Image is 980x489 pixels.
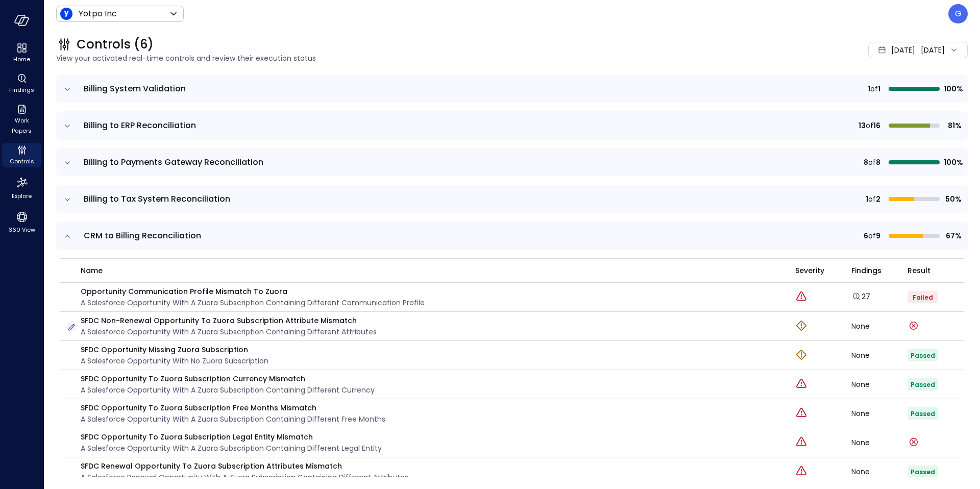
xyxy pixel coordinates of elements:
[6,115,37,136] span: Work Papers
[868,157,876,168] span: of
[868,230,876,241] span: of
[10,156,34,166] span: Controls
[944,83,962,94] span: 100%
[81,443,382,454] p: A Salesforce Opportunity with a Zuora Subscription containing different legal entity
[911,468,935,476] span: Passed
[876,230,880,241] span: 9
[864,230,868,241] span: 6
[795,349,807,362] div: Warning
[81,286,425,297] p: Opportunity Communication Profile Mismatch to Zuora
[911,380,935,389] span: Passed
[868,83,870,94] span: 1
[2,102,41,137] div: Work Papers
[84,119,196,131] span: Billing to ERP Reconciliation
[944,120,962,131] span: 81%
[81,431,382,443] p: SFDC Opportunity to Zuora Subscription Legal Entity Mismatch
[2,174,41,202] div: Explore
[81,384,375,396] p: A Salesforce Opportunity with a Zuora Subscription containing different currency
[891,44,915,56] span: [DATE]
[81,326,377,337] p: A Salesforce Opportunity with a Zuora Subscription containing different attributes
[81,413,385,425] p: A Salesforce Opportunity with a Zuora Subscription containing different free months
[870,83,878,94] span: of
[62,84,72,94] button: expand row
[62,158,72,168] button: expand row
[851,410,908,417] div: None
[81,472,408,483] p: A Salesforce renewal Opportunity with a Zuora Subscription containing different attributes
[62,194,72,205] button: expand row
[911,351,935,360] span: Passed
[851,468,908,475] div: None
[81,355,268,366] p: A Salesforce Opportunity with no Zuora Subscription
[911,409,935,418] span: Passed
[12,191,32,201] span: Explore
[851,265,881,276] span: Findings
[81,344,268,355] p: SFDC Opportunity Missing Zuora Subscription
[944,193,962,205] span: 50%
[795,290,807,304] div: Critical
[79,8,117,20] p: Yotpo Inc
[84,156,263,168] span: Billing to Payments Gateway Reconciliation
[913,293,933,302] span: Failed
[859,120,866,131] span: 13
[851,294,870,304] a: Explore findings
[84,230,201,241] span: CRM to Billing Reconciliation
[2,208,41,236] div: 360 View
[873,120,880,131] span: 16
[851,323,908,330] div: None
[81,373,375,384] p: SFDC Opportunity to Zuora Subscription Currency Mismatch
[795,407,807,420] div: Critical
[62,231,72,241] button: expand row
[81,402,385,413] p: SFDC Opportunity to Zuora Subscription Free Months Mismatch
[2,71,41,96] div: Findings
[866,193,868,205] span: 1
[84,193,230,205] span: Billing to Tax System Reconciliation
[876,193,880,205] span: 2
[948,4,968,23] div: Guy Zilberberg
[795,378,807,391] div: Critical
[795,265,824,276] span: Severity
[2,143,41,167] div: Controls
[864,157,868,168] span: 8
[944,157,962,168] span: 100%
[868,193,876,205] span: of
[851,352,908,359] div: None
[944,230,962,241] span: 67%
[81,315,377,326] p: SFDC Non-Renewal Opportunity to Zuora Subscription Attribute Mismatch
[2,41,41,65] div: Home
[9,85,34,95] span: Findings
[81,265,103,276] span: name
[795,465,807,478] div: Critical
[955,8,962,20] p: G
[56,53,686,64] span: View your activated real-time controls and review their execution status
[9,225,35,235] span: 360 View
[81,460,408,472] p: SFDC Renewal Opportunity to Zuora Subscription Attributes Mismatch
[84,83,186,94] span: Billing System Validation
[851,439,908,446] div: None
[81,297,425,308] p: A Salesforce Opportunity with a Zuora Subscription containing different communication profile
[60,8,72,20] img: Icon
[851,291,870,302] a: 27
[908,265,930,276] span: Result
[908,320,920,332] div: Control run failed on: Jul 29, 2025 Error message: States.Timeout
[876,157,880,168] span: 8
[878,83,880,94] span: 1
[866,120,873,131] span: of
[62,121,72,131] button: expand row
[795,320,807,333] div: Warning
[851,381,908,388] div: None
[795,436,807,449] div: Critical
[77,36,154,53] span: Controls (6)
[13,54,30,64] span: Home
[908,436,920,448] div: Control run failed on: Aug 3, 2025 Error message: Could not find join condition between sf_opport...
